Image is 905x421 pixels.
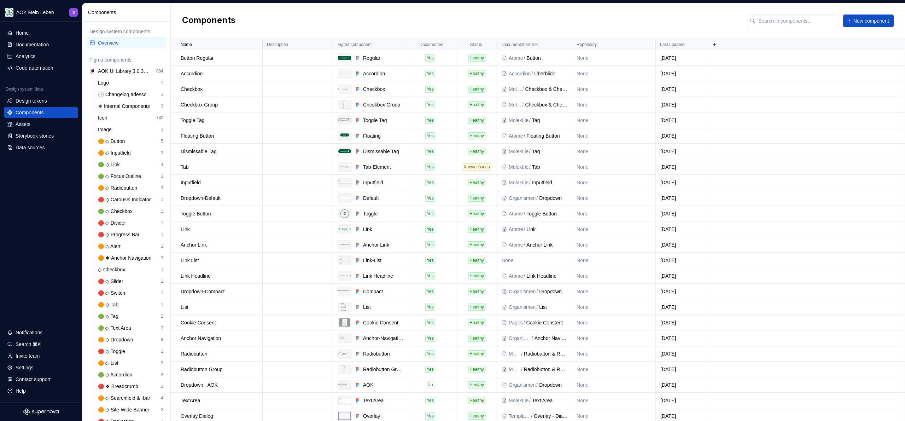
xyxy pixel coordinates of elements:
div: Yes [425,257,435,264]
td: None [572,50,656,66]
div: 1 [161,383,163,389]
img: List [341,303,349,311]
div: 2 [161,407,163,413]
a: 🟠 ◇ Radiobutton3 [95,182,166,194]
p: Status [470,42,482,47]
p: Last updated [660,42,684,47]
div: 3 [161,255,163,261]
div: Accordion [509,70,531,77]
div: 🟠 ◇ Alert [98,243,123,250]
div: 3 [161,185,163,191]
div: 🔴 ❖ Breadcrumb [98,383,141,390]
div: 🕒 Changelog adesso [98,91,150,98]
div: [DATE] [656,86,705,93]
img: Text Area [338,397,351,404]
div: [DATE] [656,257,705,264]
img: Checkbox [338,88,351,91]
div: Healthy [468,70,485,77]
a: Overview [87,37,166,48]
div: 4 [161,395,163,401]
div: Design system data [6,86,43,92]
div: Healthy [468,86,485,93]
div: Healthy [468,257,485,264]
p: Toggle Tag [181,117,204,124]
td: None [572,268,656,284]
div: 2 [161,325,163,331]
div: Tag [532,117,568,124]
a: 🟢 ◇ Checkbox1 [95,206,166,217]
div: Code automation [16,64,53,71]
div: Design system components [89,28,163,35]
div: 🟠 ◇ Tab [98,301,121,308]
div: 1 [161,197,163,202]
div: / [523,241,526,248]
div: Moleküle [509,148,529,155]
a: Documentation [4,39,78,50]
div: Notifications [16,329,42,336]
a: 🟠 ◇ Site-Wide Banner2 [95,404,166,415]
p: Accordion [181,70,203,77]
div: 🟠 ◇ Radiobutton [98,184,140,191]
p: Documentation link [502,42,538,47]
div: / [523,132,526,139]
div: Healthy [468,210,485,217]
img: Regular [338,56,351,60]
div: Yes [425,272,435,279]
div: Healthy [468,226,485,233]
div: Components [16,109,43,116]
a: 🟢 ◇ Tag2 [95,311,166,322]
div: 884 [156,68,163,74]
div: Storybook stories [16,132,54,139]
td: None [572,144,656,159]
img: AOK [338,382,351,387]
td: None [572,237,656,253]
a: 🔴 ◇ Carousel Indicator1 [95,194,166,205]
div: Healthy [468,101,485,108]
div: / [523,272,526,279]
div: / [529,148,532,155]
div: Yes [425,195,435,202]
div: Yes [425,86,435,93]
div: Toggle Tag [363,117,404,124]
p: Inputfield [181,179,201,186]
div: Floating Button [526,132,568,139]
div: Healthy [468,241,485,248]
div: Yes [425,101,435,108]
td: None [572,128,656,144]
div: 🟠 ◇ Inputfield [98,149,134,156]
div: Organismen [509,195,536,202]
p: Checkbox [181,86,203,93]
div: / [523,226,526,233]
div: Healthy [468,132,485,139]
div: 1 [161,302,163,307]
div: Healthy [468,179,485,186]
div: Home [16,29,29,36]
a: 🟠 ◇ Tab1 [95,299,166,310]
div: Anchor Link [363,241,404,248]
div: 742 [156,115,163,121]
div: Button [526,54,568,62]
div: Yes [425,241,435,248]
div: 🔴 ◇ Slider [98,278,126,285]
div: [DATE] [656,101,705,108]
div: Atome [509,272,523,279]
div: Yes [425,148,435,155]
div: Toggle Button [526,210,568,217]
div: ◇ Checkbox [98,266,128,273]
p: Description [267,42,288,47]
div: Atome [509,210,523,217]
p: Link [181,226,190,233]
div: Healthy [468,148,485,155]
div: 🟢 ◇ Checkbox [98,208,135,215]
td: None [572,66,656,81]
div: Moleküle [509,163,529,171]
a: 🟠 ❖ Anchor Navigation3 [95,252,166,264]
div: S [72,10,75,15]
div: [DATE] [656,70,705,77]
div: Known issues [462,163,491,171]
button: Help [4,385,78,397]
div: 5 [161,138,163,144]
button: Contact support [4,374,78,385]
div: Moleküle [509,179,529,186]
img: Overlay [338,412,351,420]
